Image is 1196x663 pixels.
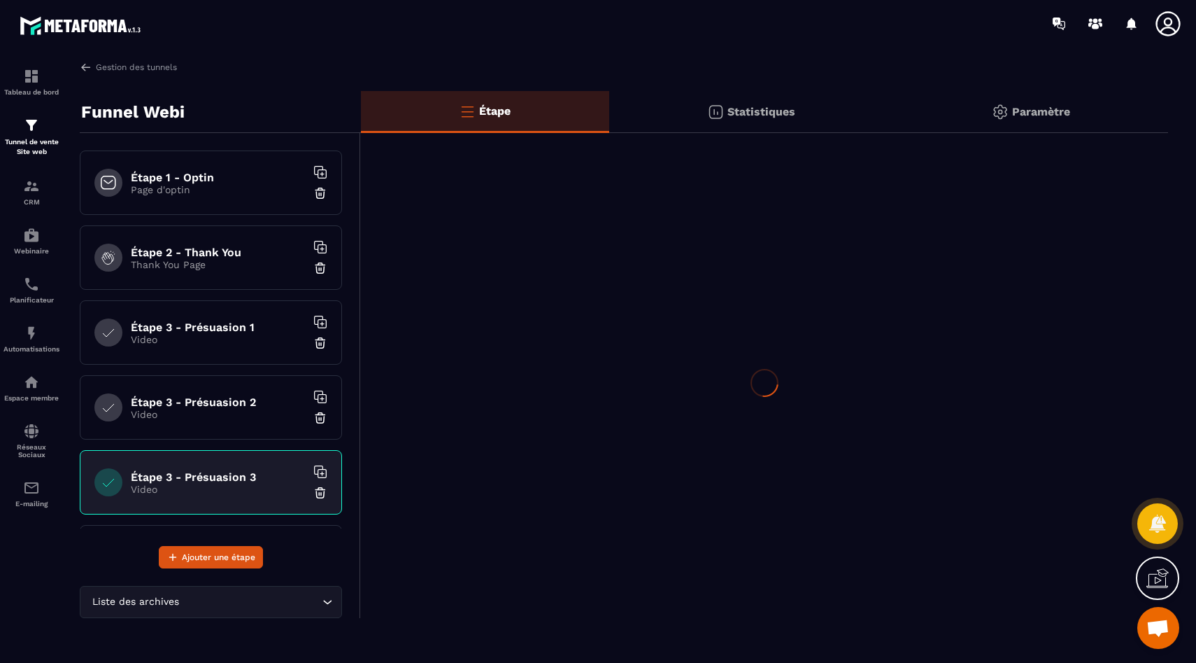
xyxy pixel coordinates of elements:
[1137,607,1179,649] div: Ouvrir le chat
[3,363,59,412] a: automationsautomationsEspace membre
[3,443,59,459] p: Réseaux Sociaux
[131,171,306,184] h6: Étape 1 - Optin
[707,104,724,120] img: stats.20deebd0.svg
[313,261,327,275] img: trash
[3,167,59,216] a: formationformationCRM
[3,314,59,363] a: automationsautomationsAutomatisations
[131,484,306,495] p: Video
[3,57,59,106] a: formationformationTableau de bord
[313,486,327,500] img: trash
[23,374,40,391] img: automations
[131,396,306,409] h6: Étape 3 - Présuasion 2
[80,61,92,74] img: arrow
[23,178,40,195] img: formation
[131,334,306,345] p: Video
[182,594,319,610] input: Search for option
[131,321,306,334] h6: Étape 3 - Présuasion 1
[23,117,40,134] img: formation
[3,296,59,304] p: Planificateur
[80,586,342,618] div: Search for option
[131,184,306,195] p: Page d'optin
[313,336,327,350] img: trash
[727,105,795,118] p: Statistiques
[3,198,59,206] p: CRM
[992,104,1009,120] img: setting-gr.5f69749f.svg
[89,594,182,610] span: Liste des archives
[23,227,40,244] img: automations
[23,276,40,293] img: scheduler
[131,470,306,484] h6: Étape 3 - Présuasion 3
[131,259,306,270] p: Thank You Page
[3,216,59,265] a: automationsautomationsWebinaire
[1012,105,1070,118] p: Paramètre
[3,345,59,353] p: Automatisations
[23,68,40,85] img: formation
[131,246,306,259] h6: Étape 2 - Thank You
[459,103,476,120] img: bars-o.4a397970.svg
[23,480,40,496] img: email
[3,88,59,96] p: Tableau de bord
[313,186,327,200] img: trash
[3,265,59,314] a: schedulerschedulerPlanificateur
[81,98,185,126] p: Funnel Webi
[3,394,59,402] p: Espace membre
[3,247,59,255] p: Webinaire
[159,546,263,568] button: Ajouter une étape
[3,137,59,157] p: Tunnel de vente Site web
[3,469,59,518] a: emailemailE-mailing
[182,550,255,564] span: Ajouter une étape
[20,13,145,39] img: logo
[313,411,327,425] img: trash
[80,61,177,74] a: Gestion des tunnels
[479,104,511,118] p: Étape
[131,409,306,420] p: Video
[23,325,40,342] img: automations
[3,412,59,469] a: social-networksocial-networkRéseaux Sociaux
[3,106,59,167] a: formationformationTunnel de vente Site web
[3,500,59,508] p: E-mailing
[23,423,40,440] img: social-network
